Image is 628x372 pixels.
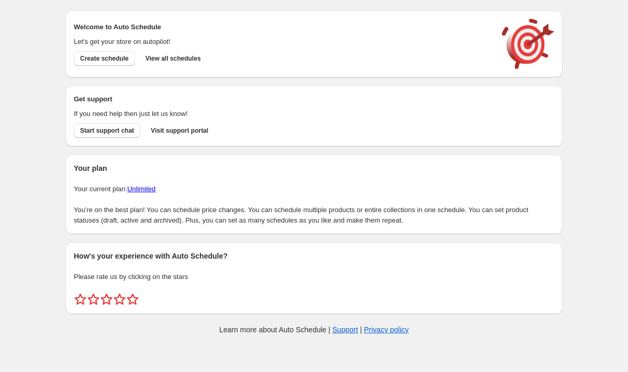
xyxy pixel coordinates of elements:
h2: Welcome to Auto Schedule [74,22,491,32]
p: Please rate us by clicking on the stars [74,272,554,282]
a: Privacy policy [364,326,409,334]
a: Start support chat [74,123,140,138]
p: If you need help then just let us know! [74,109,491,119]
span: Create schedule [80,54,129,63]
button: View all schedules [139,51,207,66]
h2: How's your experience with Auto Schedule? [74,251,554,261]
p: Learn more about Auto Schedule | | [219,324,409,335]
p: Let's get your store on autopilot! [74,37,491,47]
p: You're on the best plan! You can schedule price changes. You can schedule multiple products or en... [74,205,554,226]
a: Visit support portal [144,123,215,138]
span: Start support chat [80,126,134,135]
a: Unlimited [127,185,155,193]
span: View all schedules [145,54,201,63]
p: Your current plan: [74,184,554,194]
h2: Get support [74,94,491,104]
span: Visit support portal [151,126,208,135]
h2: Your plan [74,163,554,173]
a: Support [332,326,358,334]
button: Create schedule [74,51,135,66]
